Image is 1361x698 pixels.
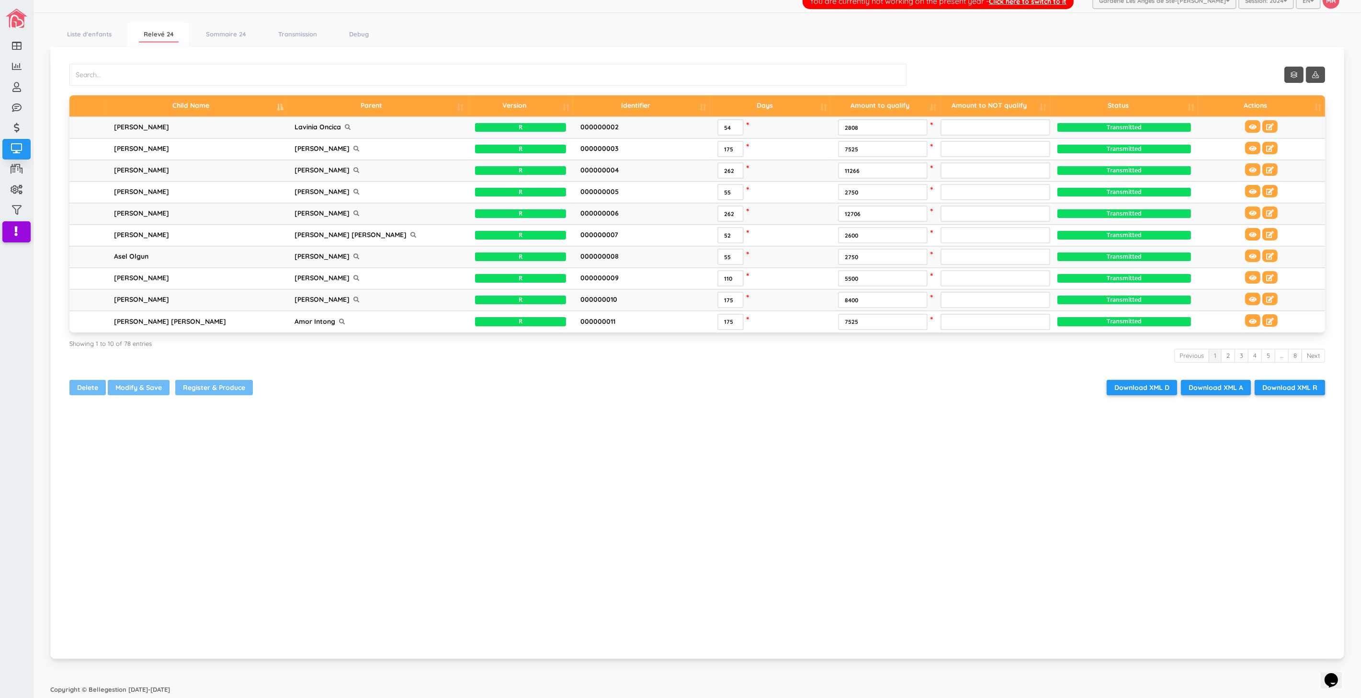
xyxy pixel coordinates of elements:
span: 000000006 [580,209,619,217]
td: [PERSON_NAME] [107,182,287,203]
th: Amount to NOT qualify: activate to sort column ascending [941,95,1050,117]
span: R [475,123,567,132]
div: [PERSON_NAME] [295,144,350,153]
td: Asel Olgun [107,246,287,268]
span: 000000003 [580,144,619,153]
button: Register & Produce [175,380,253,395]
span: 000000010 [580,295,617,304]
a: 3 [1235,349,1248,363]
div: Showing 1 to 10 of 78 entries [69,335,1325,348]
span: 000000005 [580,187,619,196]
span: R [475,188,567,197]
input: Search... [69,64,907,86]
a: … [1275,349,1289,363]
th: Amount to qualify: activate to sort column ascending [831,95,941,117]
span: Transmitted [1057,317,1191,326]
div: [PERSON_NAME] [295,187,350,196]
span: Transmitted [1057,252,1191,262]
th: Status: activate to sort column ascending [1050,95,1198,117]
th: Child Name: activate to sort column descending [107,95,287,117]
th: Actions: activate to sort column ascending [1198,95,1325,117]
td: [PERSON_NAME] [PERSON_NAME] [107,311,287,332]
td: [PERSON_NAME] [107,138,287,160]
span: 000000009 [580,274,619,282]
a: Transmission [273,27,322,41]
span: R [475,209,567,218]
div: Lavinia Oncica [295,123,341,131]
button: Download XML R [1255,380,1325,395]
span: 000000004 [580,166,619,174]
td: [PERSON_NAME] [107,203,287,225]
button: Download XML A [1181,380,1251,395]
strong: Copyright © Bellegestion [DATE]-[DATE] [50,686,170,693]
span: R [475,231,567,240]
span: 000000011 [580,317,615,326]
td: [PERSON_NAME] [107,225,287,246]
th: Version: activate to sort column ascending [468,95,574,117]
div: [PERSON_NAME] [295,295,350,304]
div: [PERSON_NAME] [295,209,350,217]
div: [PERSON_NAME] [295,274,350,282]
img: image [6,9,27,28]
span: R [475,145,567,154]
span: Transmitted [1057,123,1191,132]
a: Sommaire 24 [201,27,251,41]
span: Transmitted [1057,166,1191,175]
a: 2 [1221,349,1235,363]
span: R [475,252,567,262]
span: 000000008 [580,252,619,261]
span: Transmitted [1057,274,1191,283]
td: [PERSON_NAME] [107,268,287,289]
td: [PERSON_NAME] [107,160,287,182]
th: Parent: activate to sort column ascending [287,95,468,117]
a: Next [1302,349,1325,363]
input: Delete [69,380,106,395]
td: [PERSON_NAME] [107,289,287,311]
a: 1 [1209,349,1222,363]
th: Days : activate to sort column ascending [710,95,831,117]
div: Amor Intong [295,317,335,326]
a: 5 [1261,349,1275,363]
span: Transmitted [1057,188,1191,197]
span: R [475,296,567,305]
a: Previous [1174,349,1209,363]
td: [PERSON_NAME] [107,117,287,138]
a: 8 [1288,349,1302,363]
button: Download XML D [1107,380,1177,395]
th: Identifier: activate to sort column ascending [573,95,710,117]
span: Transmitted [1057,296,1191,305]
input: Modify & Save [108,380,170,395]
iframe: chat widget [1321,660,1351,688]
a: 4 [1248,349,1262,363]
span: Transmitted [1057,209,1191,218]
span: R [475,274,567,283]
span: R [475,317,567,326]
a: Liste d'enfants [62,27,116,41]
span: Transmitted [1057,145,1191,154]
div: [PERSON_NAME] [295,166,350,174]
span: 000000007 [580,230,618,239]
div: [PERSON_NAME] [295,252,350,261]
div: [PERSON_NAME] [PERSON_NAME] [295,230,407,239]
span: 000000002 [580,123,619,131]
a: Debug [344,27,374,41]
a: Relevé 24 [139,27,179,43]
span: Transmitted [1057,231,1191,240]
span: R [475,166,567,175]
